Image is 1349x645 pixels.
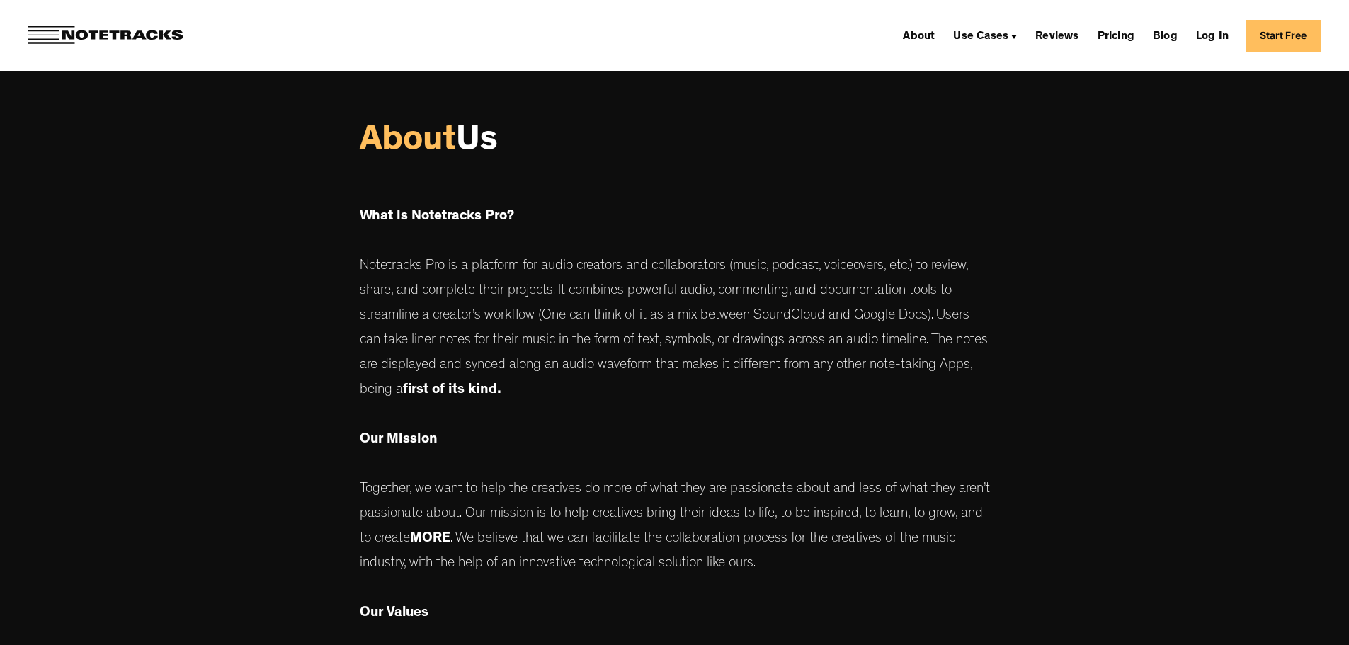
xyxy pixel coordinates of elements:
[360,120,990,165] h1: Us
[1246,20,1321,52] a: Start Free
[897,24,940,47] a: About
[360,125,456,160] span: About
[1030,24,1084,47] a: Reviews
[1190,24,1234,47] a: Log In
[1147,24,1183,47] a: Blog
[360,383,501,447] strong: first of its kind. ‍ Our Mission
[947,24,1023,47] div: Use Cases
[410,532,450,546] strong: MORE
[1092,24,1140,47] a: Pricing
[360,606,428,620] strong: Our Values
[360,210,514,224] strong: What is Notetracks Pro?
[953,31,1008,42] div: Use Cases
